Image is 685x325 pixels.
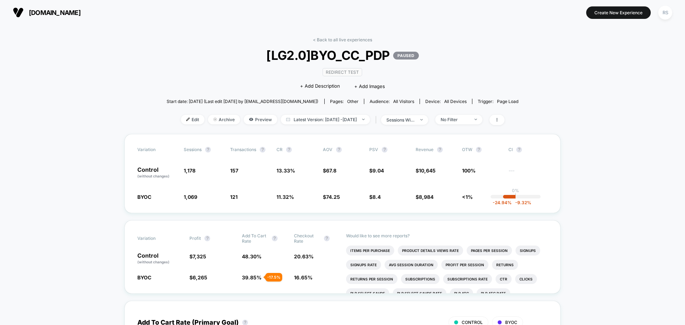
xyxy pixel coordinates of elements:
span: Archive [208,115,240,124]
button: ? [324,236,330,241]
li: Ctr [496,274,512,284]
button: ? [272,236,278,241]
div: Trigger: [478,99,518,104]
span: All Visitors [393,99,414,104]
img: end [213,118,217,121]
span: Revenue [416,147,433,152]
span: 1,069 [184,194,197,200]
button: ? [336,147,342,153]
span: Transactions [230,147,256,152]
span: Variation [137,147,177,153]
span: Profit [189,236,201,241]
span: Preview [244,115,277,124]
span: $ [416,194,433,200]
span: BYOC [137,274,151,280]
span: (without changes) [137,260,169,264]
img: end [475,119,477,120]
span: $ [189,274,207,280]
span: 10,645 [419,167,436,174]
span: $ [369,167,384,174]
li: Subscriptions Rate [443,274,492,284]
div: Pages: [330,99,359,104]
span: Sessions [184,147,202,152]
img: Visually logo [13,7,24,18]
span: other [347,99,359,104]
p: Control [137,167,177,179]
span: <1% [462,194,473,200]
li: Clicks [515,274,537,284]
li: Signups [516,246,540,256]
span: 100% [462,167,476,174]
li: Subscriptions [401,274,440,284]
span: BYOC [137,194,151,200]
button: [DOMAIN_NAME] [11,7,83,18]
div: RS [658,6,672,20]
span: 74.25 [326,194,340,200]
img: end [420,119,423,120]
li: Plp Atc [450,288,473,298]
span: Latest Version: [DATE] - [DATE] [281,115,370,124]
button: ? [476,147,482,153]
span: Checkout Rate [294,233,320,244]
img: edit [186,118,190,121]
button: ? [260,147,265,153]
span: 7,325 [193,253,206,259]
button: ? [437,147,443,153]
span: 1,178 [184,167,196,174]
li: Avg Session Duration [385,260,438,270]
span: 9.04 [372,167,384,174]
span: Device: [420,99,472,104]
span: 8.4 [372,194,381,200]
span: 121 [230,194,238,200]
span: Add To Cart Rate [242,233,268,244]
span: CR [276,147,283,152]
span: 39.85 % [242,274,262,280]
span: + Add Description [300,83,340,90]
div: Audience: [370,99,414,104]
span: BYOC [505,320,517,325]
button: ? [286,147,292,153]
li: Product Details Views Rate [398,246,463,256]
span: Edit [181,115,204,124]
span: all devices [444,99,467,104]
span: Redirect Test [323,68,362,76]
span: 16.65 % [294,274,313,280]
span: -24.94 % [493,200,512,205]
div: sessions with impression [386,117,415,123]
li: Pages Per Session [467,246,512,256]
li: Plp Atc Rate [477,288,510,298]
span: AOV [323,147,333,152]
div: No Filter [441,117,469,122]
span: CI [508,147,548,153]
span: | [374,115,381,125]
span: [DOMAIN_NAME] [29,9,81,16]
span: 48.30 % [242,253,262,259]
span: CONTROL [462,320,483,325]
span: Start date: [DATE] (Last edit [DATE] by [EMAIL_ADDRESS][DOMAIN_NAME]) [167,99,318,104]
li: Returns [492,260,518,270]
span: -9.32 % [512,200,531,205]
span: PSV [369,147,378,152]
span: 67.8 [326,167,336,174]
img: end [362,119,365,120]
p: Control [137,253,182,265]
span: $ [323,194,340,200]
span: 11.32 % [276,194,294,200]
span: OTW [462,147,501,153]
p: 0% [512,188,519,193]
li: Profit Per Session [441,260,488,270]
span: --- [508,169,548,179]
span: (without changes) [137,174,169,178]
span: $ [416,167,436,174]
span: Variation [137,233,177,244]
p: Would like to see more reports? [346,233,548,238]
button: Create New Experience [586,6,651,19]
span: $ [189,253,206,259]
button: ? [516,147,522,153]
div: - 17.5 % [265,273,282,282]
span: 6,265 [193,274,207,280]
li: Returns Per Session [346,274,397,284]
button: ? [382,147,387,153]
li: Items Per Purchase [346,246,394,256]
li: Plp Select Sahde [346,288,389,298]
